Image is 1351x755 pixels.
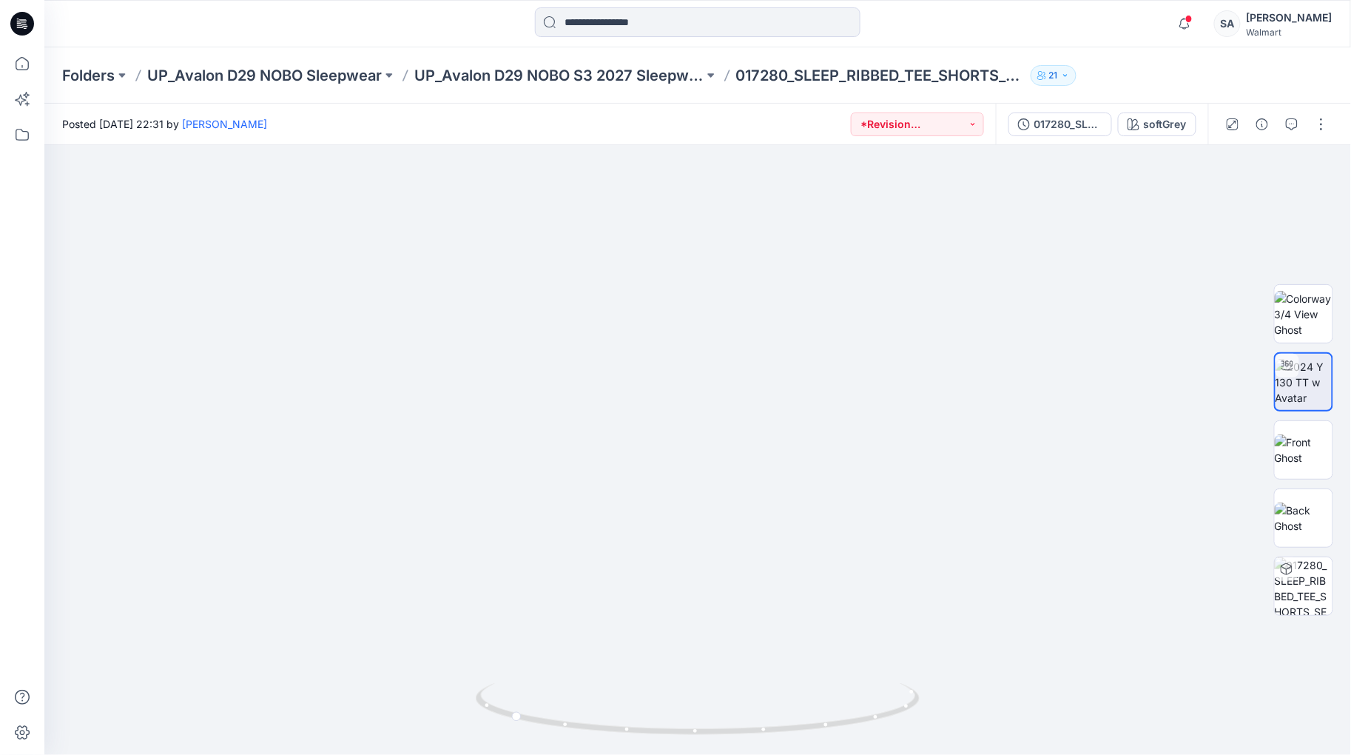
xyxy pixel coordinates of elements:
button: 017280_SLEEP_RIBBED_TEE_SHORTS_SET [1008,113,1112,136]
img: 017280_SLEEP_RIBBED_TEE_SHORTS_SET softGrey [1275,557,1333,615]
div: SA [1214,10,1241,37]
p: 21 [1049,67,1058,84]
img: Front Ghost [1275,434,1333,466]
img: Back Ghost [1275,503,1333,534]
a: UP_Avalon D29 NOBO S3 2027 Sleepwear [414,65,704,86]
img: Colorway 3/4 View Ghost [1275,291,1333,338]
div: 017280_SLEEP_RIBBED_TEE_SHORTS_SET [1034,116,1102,132]
img: 2024 Y 130 TT w Avatar [1276,359,1332,406]
button: 21 [1031,65,1077,86]
div: Walmart [1247,27,1333,38]
button: softGrey [1118,113,1196,136]
a: UP_Avalon D29 NOBO Sleepwear [147,65,382,86]
button: Details [1250,113,1274,136]
a: [PERSON_NAME] [182,118,267,130]
a: Folders [62,65,115,86]
p: 017280_SLEEP_RIBBED_TEE_SHORTS_SET [736,65,1025,86]
div: softGrey [1144,116,1187,132]
span: Posted [DATE] 22:31 by [62,116,267,132]
div: [PERSON_NAME] [1247,9,1333,27]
